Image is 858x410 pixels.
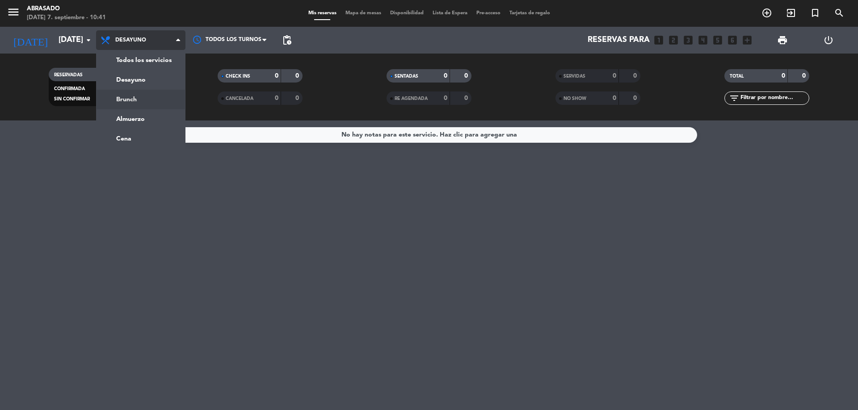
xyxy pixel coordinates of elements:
span: CHECK INS [226,74,250,79]
strong: 0 [613,73,616,79]
i: looks_one [653,34,665,46]
a: Almuerzo [97,109,185,129]
strong: 0 [295,95,301,101]
i: turned_in_not [810,8,820,18]
span: pending_actions [282,35,292,46]
span: SERVIDAS [564,74,585,79]
i: looks_5 [712,34,723,46]
a: Todos los servicios [97,50,185,70]
i: exit_to_app [786,8,796,18]
span: Reservas para [588,36,650,45]
span: Lista de Espera [428,11,472,16]
strong: 0 [782,73,785,79]
strong: 0 [275,95,278,101]
a: Desayuno [97,70,185,90]
span: RESERVADAS [54,73,83,77]
i: filter_list [729,93,740,104]
strong: 0 [444,73,447,79]
strong: 0 [464,73,470,79]
input: Filtrar por nombre... [740,93,809,103]
span: Mapa de mesas [341,11,386,16]
strong: 0 [802,73,808,79]
a: Cena [97,129,185,149]
strong: 0 [464,95,470,101]
span: print [777,35,788,46]
span: Mis reservas [304,11,341,16]
i: looks_3 [682,34,694,46]
span: CONFIRMADA [54,87,85,91]
i: arrow_drop_down [83,35,94,46]
span: RE AGENDADA [395,96,428,101]
strong: 0 [613,95,616,101]
i: add_circle_outline [761,8,772,18]
i: looks_6 [727,34,738,46]
div: Abrasado [27,4,106,13]
i: power_settings_new [823,35,834,46]
span: NO SHOW [564,96,586,101]
strong: 0 [275,73,278,79]
span: SIN CONFIRMAR [54,97,90,101]
span: Pre-acceso [472,11,505,16]
strong: 0 [444,95,447,101]
button: menu [7,5,20,22]
i: add_box [741,34,753,46]
span: SENTADAS [395,74,418,79]
span: TOTAL [730,74,744,79]
div: LOG OUT [805,27,851,54]
div: No hay notas para este servicio. Haz clic para agregar una [341,130,517,140]
strong: 0 [295,73,301,79]
i: menu [7,5,20,19]
i: search [834,8,845,18]
strong: 0 [633,73,639,79]
div: [DATE] 7. septiembre - 10:41 [27,13,106,22]
span: Tarjetas de regalo [505,11,555,16]
strong: 0 [633,95,639,101]
span: Desayuno [115,37,146,43]
i: [DATE] [7,30,54,50]
span: Disponibilidad [386,11,428,16]
a: Brunch [97,90,185,109]
span: CANCELADA [226,96,253,101]
i: looks_two [668,34,679,46]
i: looks_4 [697,34,709,46]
